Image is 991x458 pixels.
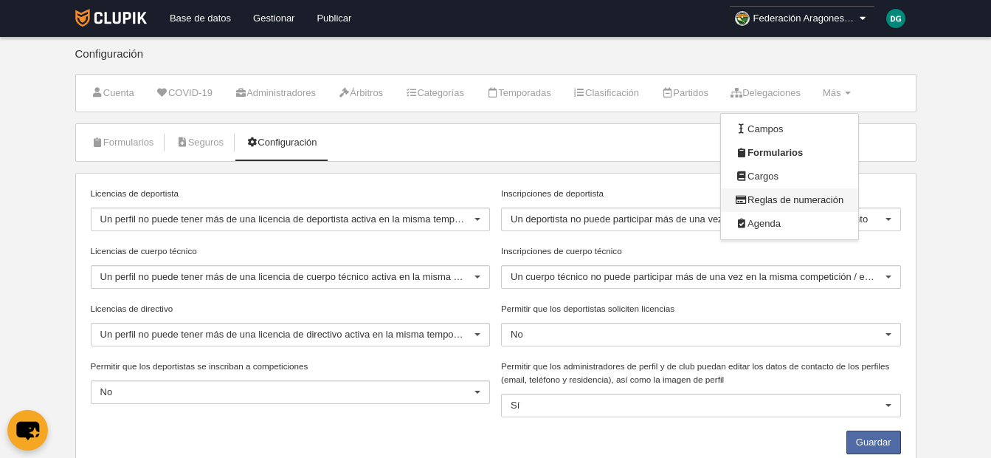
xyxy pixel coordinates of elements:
a: Clasificación [565,82,647,104]
span: Un perfil no puede tener más de una licencia de cuerpo técnico activa en la misma temporada [100,271,500,282]
a: Temporadas [478,82,559,104]
a: Categorías [397,82,472,104]
div: Configuración [75,48,916,74]
span: No [511,329,523,340]
a: Más [815,82,859,104]
label: Inscripciones de cuerpo técnico [501,245,901,258]
label: Inscripciones de deportista [501,187,901,200]
label: Permitir que los deportistas soliciten licencias [501,302,901,315]
a: Configuración [238,131,325,154]
a: Delegaciones [722,82,809,104]
a: Agenda [721,212,858,236]
span: Un perfil no puede tener más de una licencia de directivo activa en la misma temporada [100,329,473,340]
a: Formularios [721,141,858,165]
label: Permitir que los administradores de perfil y de club puedan editar los datos de contacto de los p... [501,360,901,386]
span: Sí [511,400,519,411]
label: Licencias de deportista [91,187,491,200]
img: c2l6ZT0zMHgzMCZmcz05JnRleHQ9REcmYmc9MDA4OTdi.png [886,9,905,28]
label: Licencias de cuerpo técnico [91,245,491,258]
span: Un deportista no puede participar más de una vez en la misma competición / evento [511,213,868,225]
a: Campos [721,117,858,141]
a: Cargos [721,165,858,188]
a: Seguros [168,131,232,154]
a: Reglas de numeración [721,188,858,212]
a: Partidos [653,82,717,104]
span: Un cuerpo técnico no puede participar más de una vez en la misma competición / evento [511,271,888,282]
button: Guardar [846,431,901,454]
label: Permitir que los deportistas se inscriban a competiciones [91,360,491,373]
span: Más [823,87,841,98]
a: Cuenta [83,82,142,104]
a: Administradores [227,82,324,104]
a: Federación Aragonesa de Pelota [729,6,875,31]
a: COVID-19 [148,82,221,104]
a: Árbitros [330,82,391,104]
label: Licencias de directivo [91,302,491,315]
img: OaNUqngkLdpN.30x30.jpg [735,11,750,26]
img: Clupik [75,9,147,27]
span: No [100,386,113,397]
span: Un perfil no puede tener más de una licencia de deportista activa en la misma temporada [100,213,480,225]
a: Formularios [83,131,162,154]
button: chat-button [7,410,48,451]
span: Federación Aragonesa de Pelota [753,11,857,26]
